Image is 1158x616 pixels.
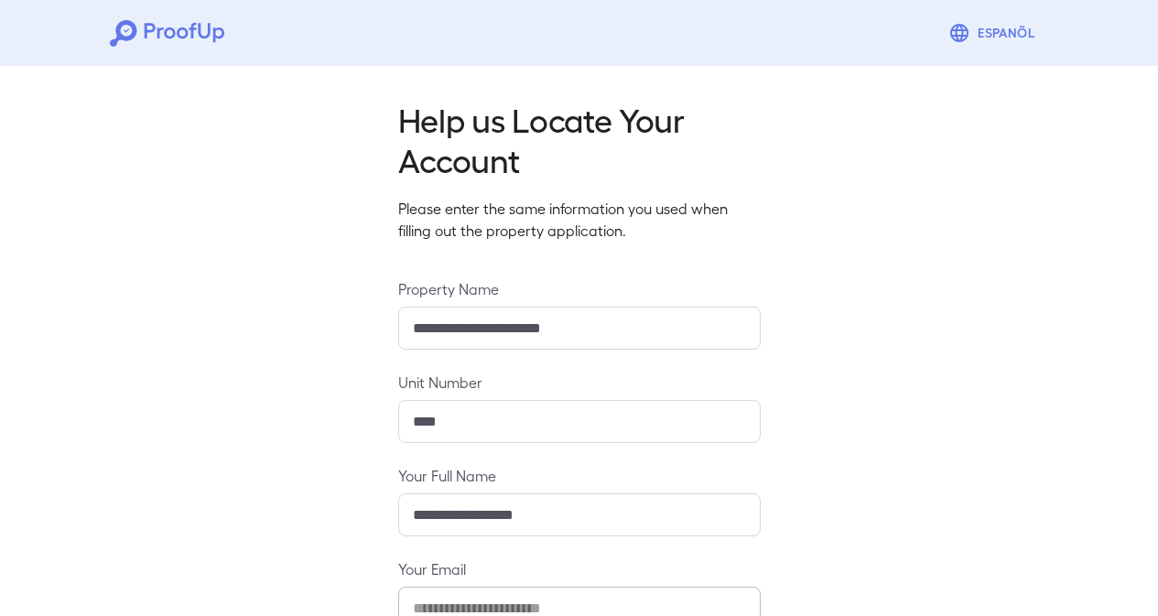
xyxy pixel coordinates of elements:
p: Please enter the same information you used when filling out the property application. [398,198,761,242]
label: Your Email [398,558,761,579]
label: Your Full Name [398,465,761,486]
h2: Help us Locate Your Account [398,99,761,179]
label: Property Name [398,278,761,299]
button: Espanõl [941,15,1048,51]
label: Unit Number [398,372,761,393]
